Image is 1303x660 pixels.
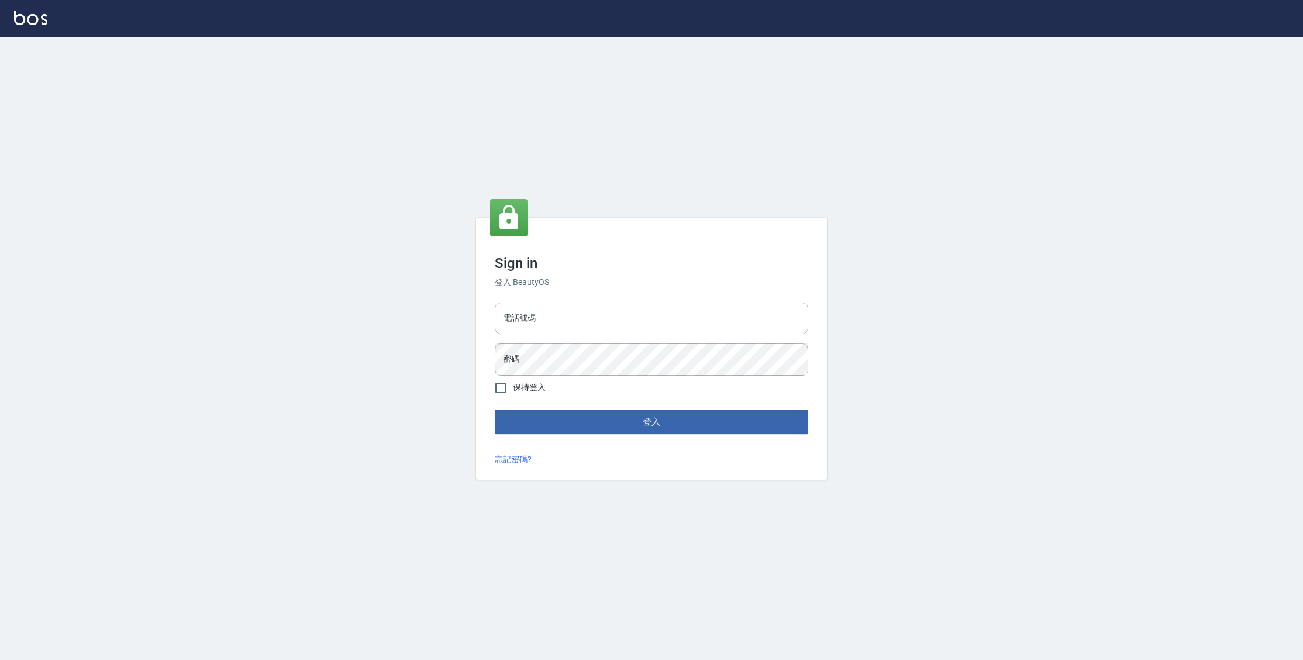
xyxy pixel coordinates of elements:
h3: Sign in [495,255,808,271]
h6: 登入 BeautyOS [495,276,808,288]
a: 忘記密碼? [495,453,532,466]
span: 保持登入 [513,381,546,394]
img: Logo [14,11,47,25]
button: 登入 [495,410,808,434]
